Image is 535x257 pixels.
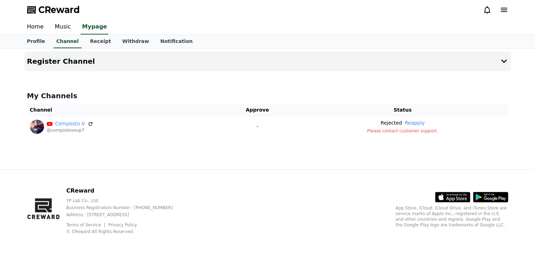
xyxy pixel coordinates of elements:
p: Business Registration Number : [PHONE_NUMBER] [66,205,184,211]
h4: My Channels [27,91,508,101]
span: CReward [38,4,80,15]
a: Terms of Service [66,222,106,227]
a: CReward [27,4,80,15]
th: Status [297,104,508,117]
a: Home [21,20,49,35]
button: Register Channel [24,51,511,71]
p: Address : [STREET_ADDRESS] [66,212,184,218]
a: Music [49,20,77,35]
a: Receipt [84,35,117,48]
img: Composto V [30,120,44,134]
a: Channel [53,35,82,48]
button: Reapply [405,119,425,127]
p: CReward [66,187,184,195]
p: @compostovsup7 [47,127,94,133]
a: Profile [21,35,51,48]
a: Withdraw [116,35,154,48]
a: Composto V [55,120,85,127]
a: Privacy Policy [108,222,137,227]
th: Approve [218,104,297,117]
p: © CReward All Rights Reserved. [66,229,184,234]
p: YP Lab Co., Ltd. [66,198,184,203]
p: App Store, iCloud, iCloud Drive, and iTunes Store are service marks of Apple Inc., registered in ... [396,205,508,228]
p: Rejected [381,119,402,127]
a: Mypage [81,20,108,35]
p: Please contact customer support. [300,128,505,134]
th: Channel [27,104,218,117]
a: Notification [155,35,198,48]
p: - [221,123,294,130]
h4: Register Channel [27,57,95,65]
